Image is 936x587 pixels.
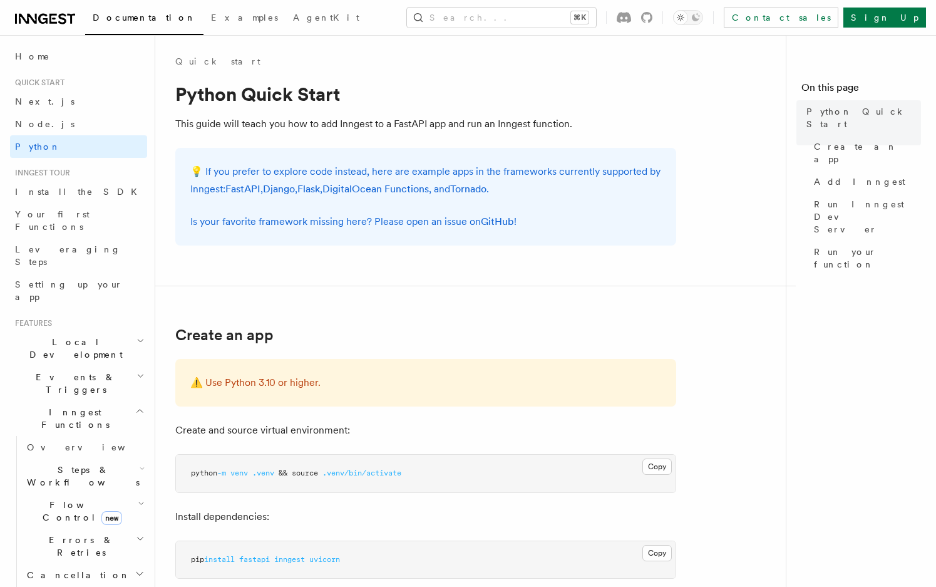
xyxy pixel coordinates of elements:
span: Your first Functions [15,209,90,232]
span: fastapi [239,555,270,564]
span: inngest [274,555,305,564]
a: Node.js [10,113,147,135]
span: install [204,555,235,564]
button: Copy [642,459,672,475]
span: Features [10,318,52,328]
span: Cancellation [22,569,130,581]
span: new [101,511,122,525]
span: Next.js [15,96,75,106]
p: 💡 If you prefer to explore code instead, here are example apps in the frameworks currently suppor... [190,163,661,198]
span: Inngest Functions [10,406,135,431]
button: Steps & Workflows [22,459,147,494]
a: FastAPI [225,183,260,195]
span: python [191,469,217,477]
button: Events & Triggers [10,366,147,401]
a: Create an app [175,326,274,344]
span: Flow Control [22,499,138,524]
a: Leveraging Steps [10,238,147,273]
span: Events & Triggers [10,371,136,396]
span: Create an app [814,140,921,165]
a: Python [10,135,147,158]
span: Examples [211,13,278,23]
span: AgentKit [293,13,359,23]
a: Your first Functions [10,203,147,238]
a: Contact sales [724,8,838,28]
button: Cancellation [22,564,147,586]
button: Toggle dark mode [673,10,703,25]
span: .venv [252,469,274,477]
a: Run your function [809,241,921,276]
button: Search...⌘K [407,8,596,28]
a: Overview [22,436,147,459]
span: Add Inngest [814,175,905,188]
a: Python Quick Start [801,100,921,135]
span: Overview [27,442,156,452]
button: Local Development [10,331,147,366]
button: Copy [642,545,672,561]
h1: Python Quick Start [175,83,676,105]
span: Quick start [10,78,64,88]
span: Install the SDK [15,187,145,197]
span: Run Inngest Dev Server [814,198,921,236]
a: Django [263,183,295,195]
a: Tornado [450,183,486,195]
span: source [292,469,318,477]
a: AgentKit [285,4,367,34]
a: Create an app [809,135,921,170]
p: This guide will teach you how to add Inngest to a FastAPI app and run an Inngest function. [175,115,676,133]
a: Next.js [10,90,147,113]
span: venv [230,469,248,477]
button: Errors & Retries [22,529,147,564]
span: Leveraging Steps [15,244,121,267]
a: Documentation [85,4,203,35]
button: Inngest Functions [10,401,147,436]
span: .venv/bin/activate [322,469,401,477]
p: ⚠️ Use Python 3.10 or higher. [190,374,661,392]
span: uvicorn [309,555,340,564]
a: Quick start [175,55,260,68]
a: Add Inngest [809,170,921,193]
span: Local Development [10,336,136,361]
span: Setting up your app [15,279,123,302]
span: Python [15,142,61,152]
a: GitHub [481,216,514,227]
a: Home [10,45,147,68]
span: && [279,469,287,477]
span: Run your function [814,246,921,271]
span: Python Quick Start [806,105,921,130]
h4: On this page [801,80,921,100]
span: Steps & Workflows [22,464,140,489]
span: Node.js [15,119,75,129]
kbd: ⌘K [571,11,589,24]
span: -m [217,469,226,477]
p: Create and source virtual environment: [175,422,676,439]
a: Flask [297,183,320,195]
span: pip [191,555,204,564]
p: Install dependencies: [175,508,676,526]
a: Examples [203,4,285,34]
a: Install the SDK [10,180,147,203]
button: Flow Controlnew [22,494,147,529]
a: DigitalOcean Functions [322,183,429,195]
span: Inngest tour [10,168,70,178]
span: Documentation [93,13,196,23]
a: Run Inngest Dev Server [809,193,921,241]
span: Errors & Retries [22,534,136,559]
a: Sign Up [843,8,926,28]
p: Is your favorite framework missing here? Please open an issue on ! [190,213,661,231]
span: Home [15,50,50,63]
a: Setting up your app [10,273,147,308]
